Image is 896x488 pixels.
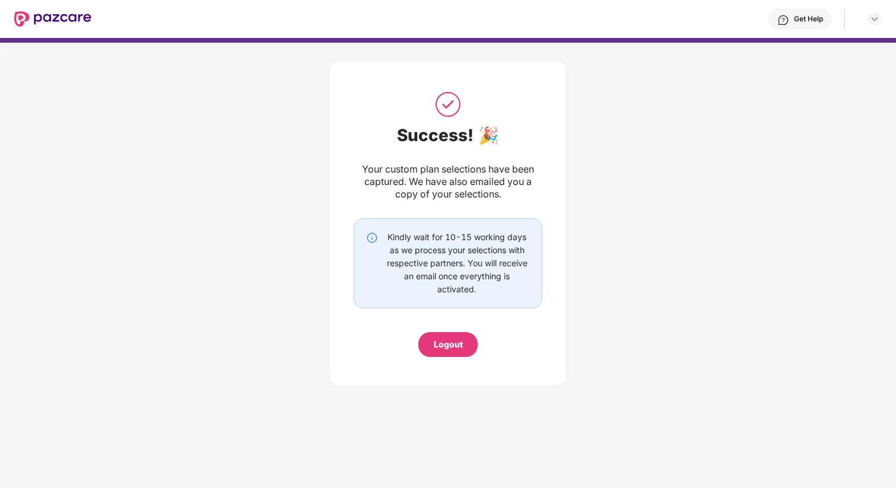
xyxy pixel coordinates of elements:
img: svg+xml;base64,PHN2ZyBpZD0iRHJvcGRvd24tMzJ4MzIiIHhtbG5zPSJodHRwOi8vd3d3LnczLm9yZy8yMDAwL3N2ZyIgd2... [870,14,879,24]
div: Success! 🎉 [354,125,542,145]
div: Kindly wait for 10-15 working days as we process your selections with respective partners. You wi... [384,231,530,296]
img: New Pazcare Logo [14,11,91,27]
div: Your custom plan selections have been captured. We have also emailed you a copy of your selections. [354,163,542,200]
img: svg+xml;base64,PHN2ZyBpZD0iSW5mby0yMHgyMCIgeG1sbnM9Imh0dHA6Ly93d3cudzMub3JnLzIwMDAvc3ZnIiB3aWR0aD... [366,232,378,244]
img: svg+xml;base64,PHN2ZyBpZD0iSGVscC0zMngzMiIgeG1sbnM9Imh0dHA6Ly93d3cudzMub3JnLzIwMDAvc3ZnIiB3aWR0aD... [777,14,789,26]
div: Get Help [794,14,823,24]
div: Logout [434,338,463,351]
img: svg+xml;base64,PHN2ZyB3aWR0aD0iNTAiIGhlaWdodD0iNTAiIHZpZXdCb3g9IjAgMCA1MCA1MCIgZmlsbD0ibm9uZSIgeG... [433,90,463,119]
